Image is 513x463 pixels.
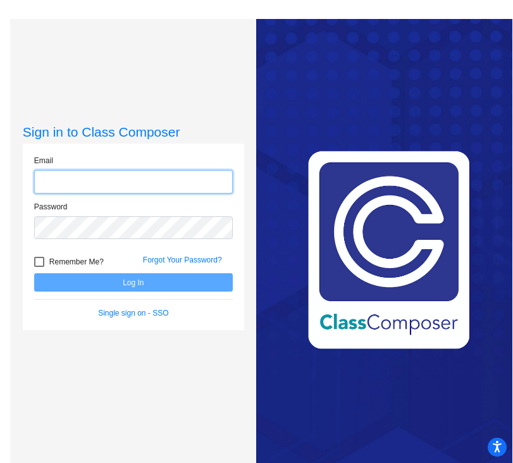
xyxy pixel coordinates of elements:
[23,124,244,140] h3: Sign in to Class Composer
[143,256,222,264] a: Forgot Your Password?
[34,273,233,292] button: Log In
[98,309,168,318] a: Single sign on - SSO
[34,201,68,213] label: Password
[34,155,53,166] label: Email
[49,254,104,269] span: Remember Me?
